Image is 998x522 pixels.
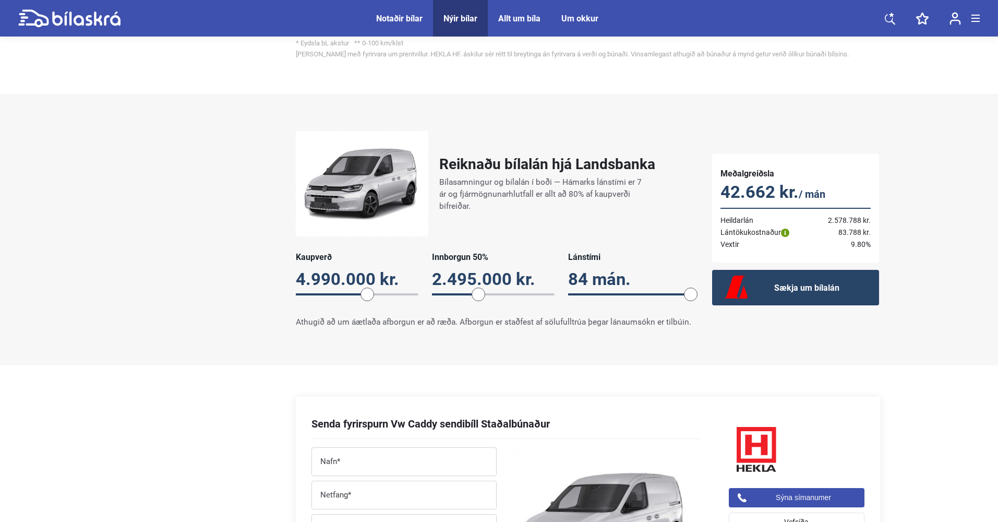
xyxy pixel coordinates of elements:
div: 84 mán. [568,269,691,289]
a: Notaðir bílar [376,14,423,23]
a: Nýir bílar [443,14,477,23]
td: Vextir [720,239,813,251]
h2: Reiknaðu bílalán hjá Landsbanka [439,156,655,173]
a: Um okkur [561,14,598,23]
td: 83.788 kr. [813,227,870,239]
button: Sýna símanumer [729,488,864,507]
span: ** 0-100 km/klst [354,39,403,47]
div: * Eydsla bL akstur [296,40,880,46]
td: Lántökukostnaður [720,227,813,239]
div: [PERSON_NAME] með fyrirvara um prentvillur. HEKLA HF. áskilur sér rétt til breytinga án fyrirvara... [296,51,880,57]
span: Sýna símanumer [776,492,831,503]
h5: Meðalgreiðsla [720,169,871,179]
a: Sækja um bílalán [712,270,879,305]
div: Kaupverð [296,252,418,262]
p: Bílasamningur og bílalán í boði — Hámarks lánstími er 7 ár og fjármögnunarhlutfall er allt að 80%... [439,176,644,212]
div: Senda fyrirspurn Vw Caddy sendibíll Staðalbúnaður [311,418,550,430]
td: 2.578.788 kr. [813,208,870,227]
p: 42.662 kr. [720,182,871,204]
img: user-login.svg [949,12,961,25]
div: Lánstími [568,252,691,262]
p: Athugið að um áætlaða afborgun er að ræða. Afborgun er staðfest af sölufulltrúa þegar lánaumsókn ... [296,316,691,328]
div: Innborgun 50% [432,252,555,262]
a: Allt um bíla [498,14,540,23]
div: 2.495.000 kr. [432,269,555,289]
td: Heildarlán [720,208,813,227]
td: 9.80% [813,239,870,251]
span: / mán [799,188,825,200]
div: 4.990.000 kr. [296,269,418,289]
